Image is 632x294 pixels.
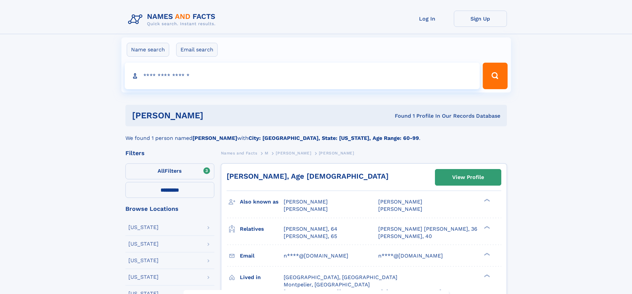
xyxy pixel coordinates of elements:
[176,43,218,57] label: Email search
[319,151,354,155] span: [PERSON_NAME]
[125,206,214,212] div: Browse Locations
[128,274,159,280] div: [US_STATE]
[265,149,268,157] a: M
[276,151,311,155] span: [PERSON_NAME]
[125,11,221,29] img: Logo Names and Facts
[482,252,490,256] div: ❯
[452,170,484,185] div: View Profile
[240,250,284,262] h3: Email
[125,126,507,142] div: We found 1 person named with .
[128,241,159,247] div: [US_STATE]
[435,169,501,185] a: View Profile
[284,199,328,205] span: [PERSON_NAME]
[378,206,422,212] span: [PERSON_NAME]
[125,63,480,89] input: search input
[482,225,490,229] div: ❯
[240,272,284,283] h3: Lived in
[299,112,500,120] div: Found 1 Profile In Our Records Database
[284,281,370,288] span: Montpelier, [GEOGRAPHIC_DATA]
[284,206,328,212] span: [PERSON_NAME]
[240,196,284,207] h3: Also known as
[158,168,165,174] span: All
[192,135,237,141] b: [PERSON_NAME]
[240,223,284,235] h3: Relatives
[284,274,397,280] span: [GEOGRAPHIC_DATA], [GEOGRAPHIC_DATA]
[284,225,337,233] a: [PERSON_NAME], 64
[248,135,419,141] b: City: [GEOGRAPHIC_DATA], State: [US_STATE], Age Range: 60-99
[482,198,490,203] div: ❯
[482,273,490,278] div: ❯
[378,225,477,233] a: [PERSON_NAME] [PERSON_NAME], 36
[483,63,507,89] button: Search Button
[265,151,268,155] span: M
[276,149,311,157] a: [PERSON_NAME]
[132,111,299,120] h1: [PERSON_NAME]
[128,225,159,230] div: [US_STATE]
[221,149,257,157] a: Names and Facts
[227,172,388,180] a: [PERSON_NAME], Age [DEMOGRAPHIC_DATA]
[125,150,214,156] div: Filters
[378,199,422,205] span: [PERSON_NAME]
[454,11,507,27] a: Sign Up
[401,11,454,27] a: Log In
[284,233,337,240] a: [PERSON_NAME], 65
[378,233,432,240] a: [PERSON_NAME], 40
[128,258,159,263] div: [US_STATE]
[125,163,214,179] label: Filters
[127,43,169,57] label: Name search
